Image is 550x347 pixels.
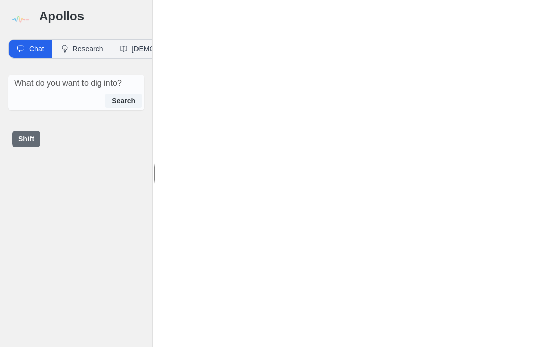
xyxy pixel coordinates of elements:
[8,8,31,31] img: logo
[52,40,112,58] button: Research
[105,94,142,108] button: Search
[12,131,40,147] button: Shift
[9,40,52,58] button: Chat
[112,40,220,58] button: [DEMOGRAPHIC_DATA]
[39,8,144,24] h3: Apollos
